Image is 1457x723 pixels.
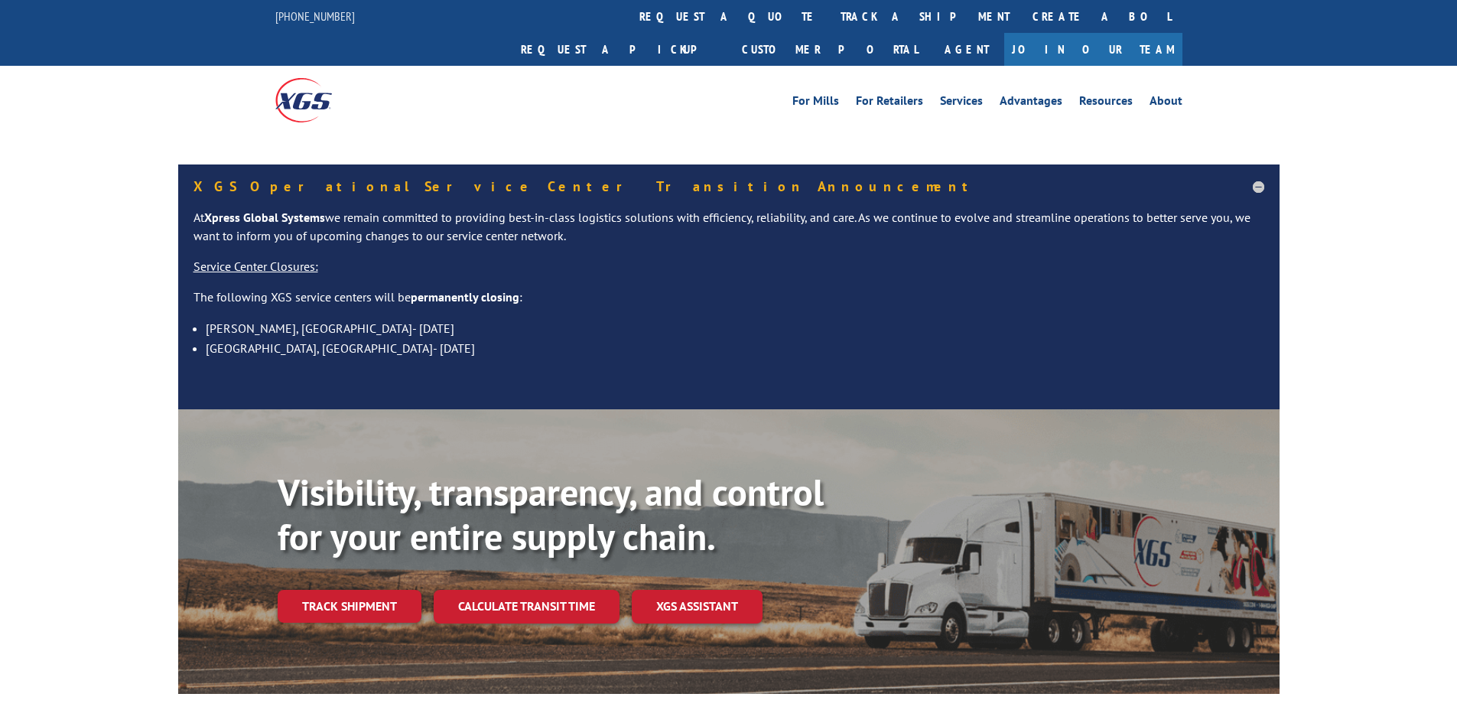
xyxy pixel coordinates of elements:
a: Track shipment [278,590,421,622]
a: XGS ASSISTANT [632,590,763,623]
u: Service Center Closures: [194,259,318,274]
b: Visibility, transparency, and control for your entire supply chain. [278,468,824,560]
a: Agent [929,33,1004,66]
a: Join Our Team [1004,33,1182,66]
a: For Mills [792,95,839,112]
p: The following XGS service centers will be : [194,288,1264,319]
strong: permanently closing [411,289,519,305]
a: Calculate transit time [434,590,620,623]
p: At we remain committed to providing best-in-class logistics solutions with efficiency, reliabilit... [194,209,1264,258]
a: For Retailers [856,95,923,112]
a: Resources [1079,95,1133,112]
li: [GEOGRAPHIC_DATA], [GEOGRAPHIC_DATA]- [DATE] [206,338,1264,358]
a: Request a pickup [509,33,730,66]
h5: XGS Operational Service Center Transition Announcement [194,180,1264,194]
a: [PHONE_NUMBER] [275,8,355,24]
a: Customer Portal [730,33,929,66]
a: Advantages [1000,95,1062,112]
strong: Xpress Global Systems [204,210,325,225]
a: Services [940,95,983,112]
a: About [1150,95,1182,112]
li: [PERSON_NAME], [GEOGRAPHIC_DATA]- [DATE] [206,318,1264,338]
